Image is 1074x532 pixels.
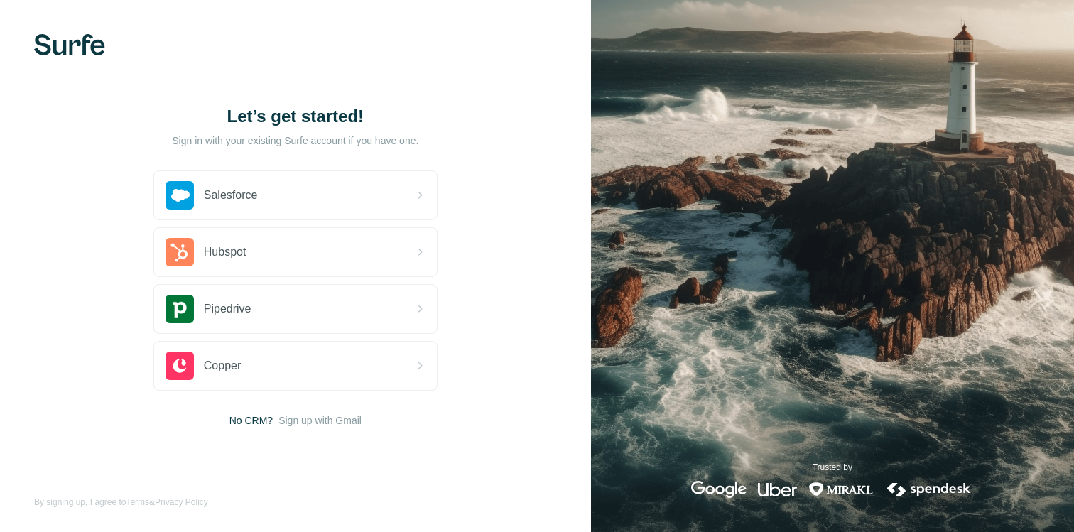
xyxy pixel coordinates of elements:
img: salesforce's logo [166,181,194,210]
img: mirakl's logo [808,481,874,498]
img: pipedrive's logo [166,295,194,323]
img: spendesk's logo [885,481,973,498]
button: Sign up with Gmail [278,413,362,428]
img: Surfe's logo [34,34,105,55]
img: google's logo [691,481,747,498]
p: Sign in with your existing Surfe account if you have one. [172,134,418,148]
a: Terms [126,497,149,507]
span: Salesforce [204,187,258,204]
img: hubspot's logo [166,238,194,266]
a: Privacy Policy [155,497,208,507]
span: Copper [204,357,241,374]
span: Hubspot [204,244,246,261]
span: Pipedrive [204,300,251,317]
img: copper's logo [166,352,194,380]
h1: Let’s get started! [153,105,438,128]
img: uber's logo [758,481,797,498]
p: Trusted by [813,461,852,474]
span: By signing up, I agree to & [34,496,208,509]
span: No CRM? [229,413,273,428]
